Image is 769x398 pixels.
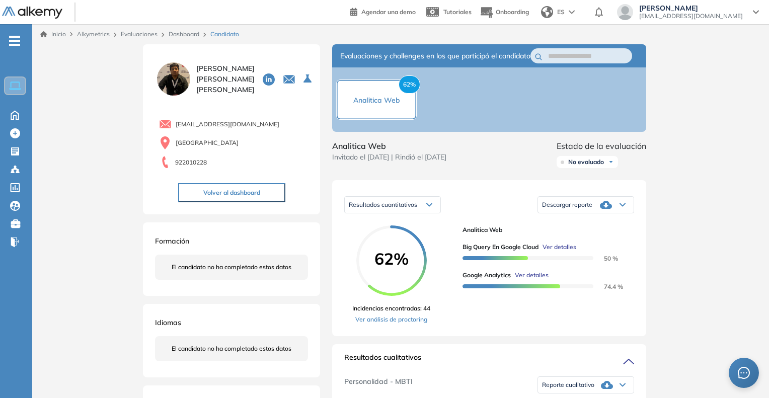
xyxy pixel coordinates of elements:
[639,12,743,20] span: [EMAIL_ADDRESS][DOMAIN_NAME]
[353,96,400,105] span: Analitica Web
[542,381,594,389] span: Reporte cualitativo
[352,315,430,324] a: Ver análisis de proctoring
[2,7,62,19] img: Logo
[738,367,750,379] span: message
[121,30,158,38] a: Evaluaciones
[344,376,413,393] span: Personalidad - MBTI
[443,8,472,16] span: Tutoriales
[568,158,604,166] span: No evaluado
[361,8,416,16] span: Agendar una demo
[511,271,549,280] button: Ver detalles
[557,140,646,152] span: Estado de la evaluación
[299,70,318,88] button: Seleccione la evaluación activa
[543,243,576,252] span: Ver detalles
[399,75,420,94] span: 62%
[9,40,20,42] i: -
[175,158,207,167] span: 922010228
[592,255,618,262] span: 50 %
[340,51,530,61] span: Evaluaciones y challenges en los que participó el candidato
[332,140,446,152] span: Analitica Web
[176,138,239,147] span: [GEOGRAPHIC_DATA]
[541,6,553,18] img: world
[592,283,623,290] span: 74.4 %
[210,30,239,39] span: Candidato
[176,120,279,129] span: [EMAIL_ADDRESS][DOMAIN_NAME]
[639,4,743,12] span: [PERSON_NAME]
[608,159,614,165] img: Ícono de flecha
[344,352,421,368] span: Resultados cualitativos
[172,263,291,272] span: El candidato no ha completado estos datos
[539,243,576,252] button: Ver detalles
[172,344,291,353] span: El candidato no ha completado estos datos
[178,183,285,202] button: Volver al dashboard
[569,10,575,14] img: arrow
[155,60,192,98] img: PROFILE_MENU_LOGO_USER
[169,30,199,38] a: Dashboard
[352,304,430,313] span: Incidencias encontradas: 44
[356,251,427,267] span: 62%
[349,201,417,208] span: Resultados cuantitativos
[332,152,446,163] span: Invitado el [DATE] | Rindió el [DATE]
[515,271,549,280] span: Ver detalles
[77,30,110,38] span: Alkymetrics
[40,30,66,39] a: Inicio
[196,63,255,95] span: [PERSON_NAME] [PERSON_NAME] [PERSON_NAME]
[463,243,539,252] span: Big Query en Google Cloud
[542,201,592,209] span: Descargar reporte
[463,271,511,280] span: Google Analytics
[480,2,529,23] button: Onboarding
[350,5,416,17] a: Agendar una demo
[155,318,181,327] span: Idiomas
[155,236,189,246] span: Formación
[496,8,529,16] span: Onboarding
[557,8,565,17] span: ES
[463,225,626,234] span: Analitica Web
